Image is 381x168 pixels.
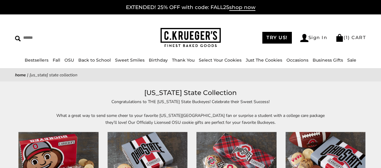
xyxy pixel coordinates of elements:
[161,28,221,47] img: C.KRUEGER'S
[149,57,168,63] a: Birthday
[52,98,329,105] p: Congratulations to THE [US_STATE] State Buckeyes! Celebrate their Sweet Success!
[286,57,308,63] a: Occasions
[52,112,329,126] p: What a great way to send some cheer to your favorite [US_STATE][GEOGRAPHIC_DATA] fan or surprise ...
[115,57,145,63] a: Sweet Smiles
[346,35,348,40] span: 1
[347,57,356,63] a: Sale
[27,72,28,78] span: |
[78,57,111,63] a: Back to School
[229,4,255,11] span: shop now
[30,72,77,78] span: [US_STATE] State Collection
[53,57,60,63] a: Fall
[300,34,327,42] a: Sign In
[336,34,344,42] img: Bag
[15,33,95,42] input: Search
[15,72,26,78] a: Home
[336,35,366,40] a: (1) CART
[172,57,195,63] a: Thank You
[24,87,357,98] h1: [US_STATE] State Collection
[15,36,21,41] img: Search
[262,32,292,44] a: TRY US!
[199,57,242,63] a: Select Your Cookies
[313,57,343,63] a: Business Gifts
[15,72,366,78] nav: breadcrumbs
[64,57,74,63] a: OSU
[300,34,308,42] img: Account
[246,57,282,63] a: Just The Cookies
[126,4,255,11] a: EXTENDED! 25% OFF with code: FALL25shop now
[25,57,48,63] a: Bestsellers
